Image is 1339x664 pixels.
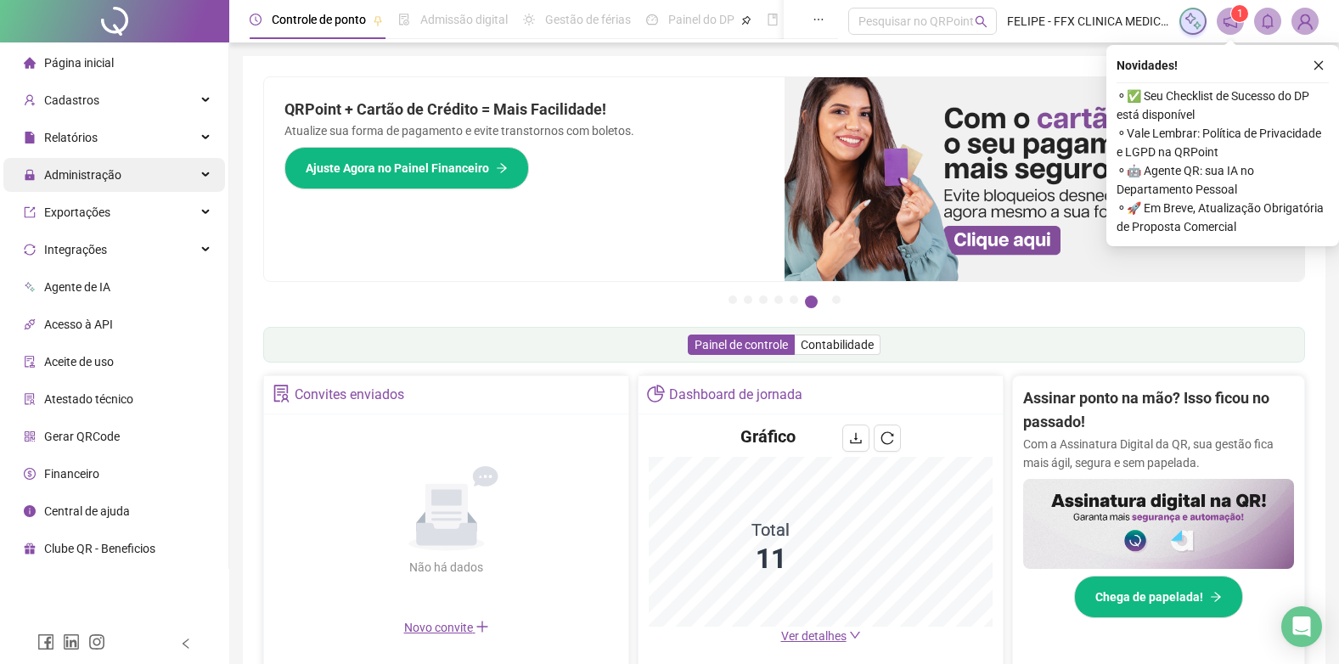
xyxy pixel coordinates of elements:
h4: Gráfico [740,425,796,448]
a: Ver detalhes down [781,629,861,643]
span: user-add [24,94,36,106]
span: Central de ajuda [44,504,130,518]
button: 4 [774,295,783,304]
span: Relatórios [44,131,98,144]
span: reload [880,431,894,445]
span: Acesso à API [44,318,113,331]
span: Agente de IA [44,280,110,294]
span: ⚬ Vale Lembrar: Política de Privacidade e LGPD na QRPoint [1117,124,1329,161]
span: ⚬ ✅ Seu Checklist de Sucesso do DP está disponível [1117,87,1329,124]
span: Chega de papelada! [1095,588,1203,606]
span: Cadastros [44,93,99,107]
button: 5 [790,295,798,304]
span: Painel de controle [695,338,788,352]
span: file-done [398,14,410,25]
span: api [24,318,36,330]
button: 3 [759,295,768,304]
span: gift [24,543,36,554]
div: Convites enviados [295,380,404,409]
span: pie-chart [647,385,665,402]
span: book [767,14,779,25]
span: Financeiro [44,467,99,481]
span: solution [24,393,36,405]
span: Clube QR - Beneficios [44,542,155,555]
button: Ajuste Agora no Painel Financeiro [284,147,529,189]
div: Open Intercom Messenger [1281,606,1322,647]
span: linkedin [63,633,80,650]
span: file [24,132,36,143]
button: 6 [805,295,818,308]
span: ⚬ 🚀 Em Breve, Atualização Obrigatória de Proposta Comercial [1117,199,1329,236]
span: ⚬ 🤖 Agente QR: sua IA no Departamento Pessoal [1117,161,1329,199]
span: plus [475,620,489,633]
span: dollar [24,468,36,480]
span: down [849,629,861,641]
span: close [1313,59,1325,71]
span: Controle de ponto [272,13,366,26]
span: arrow-right [1210,591,1222,603]
span: left [180,638,192,650]
span: Administração [44,168,121,182]
button: 7 [832,295,841,304]
span: notification [1223,14,1238,29]
span: bell [1260,14,1275,29]
span: Gerar QRCode [44,430,120,443]
span: Ajuste Agora no Painel Financeiro [306,159,489,177]
p: Atualize sua forma de pagamento e evite transtornos com boletos. [284,121,764,140]
span: audit [24,356,36,368]
sup: 1 [1231,5,1248,22]
span: search [975,15,987,28]
span: Integrações [44,243,107,256]
span: facebook [37,633,54,650]
span: qrcode [24,430,36,442]
span: instagram [88,633,105,650]
span: Novidades ! [1117,56,1178,75]
h2: QRPoint + Cartão de Crédito = Mais Facilidade! [284,98,764,121]
span: Página inicial [44,56,114,70]
span: info-circle [24,505,36,517]
span: ellipsis [813,14,824,25]
p: Com a Assinatura Digital da QR, sua gestão fica mais ágil, segura e sem papelada. [1023,435,1294,472]
span: pushpin [741,15,751,25]
img: banner%2F75947b42-3b94-469c-a360-407c2d3115d7.png [785,77,1305,281]
span: Painel do DP [668,13,734,26]
span: Contabilidade [801,338,874,352]
span: Aceite de uso [44,355,114,369]
div: Dashboard de jornada [669,380,802,409]
span: download [849,431,863,445]
button: Chega de papelada! [1074,576,1243,618]
span: sync [24,244,36,256]
span: Gestão de férias [545,13,631,26]
span: home [24,57,36,69]
span: solution [273,385,290,402]
h2: Assinar ponto na mão? Isso ficou no passado! [1023,386,1294,435]
img: 7697 [1292,8,1318,34]
span: export [24,206,36,218]
span: clock-circle [250,14,262,25]
span: Ver detalhes [781,629,847,643]
span: Atestado técnico [44,392,133,406]
button: 1 [729,295,737,304]
img: sparkle-icon.fc2bf0ac1784a2077858766a79e2daf3.svg [1184,12,1202,31]
span: arrow-right [496,162,508,174]
span: pushpin [373,15,383,25]
span: FELIPE - FFX CLINICA MEDICA E ODONTOLÓGICA LTDA [1007,12,1169,31]
span: 1 [1237,8,1243,20]
img: banner%2F02c71560-61a6-44d4-94b9-c8ab97240462.png [1023,479,1294,569]
span: Exportações [44,205,110,219]
button: 2 [744,295,752,304]
span: lock [24,169,36,181]
span: dashboard [646,14,658,25]
span: Admissão digital [420,13,508,26]
div: Não há dados [369,558,525,577]
span: sun [523,14,535,25]
span: Novo convite [404,621,489,634]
